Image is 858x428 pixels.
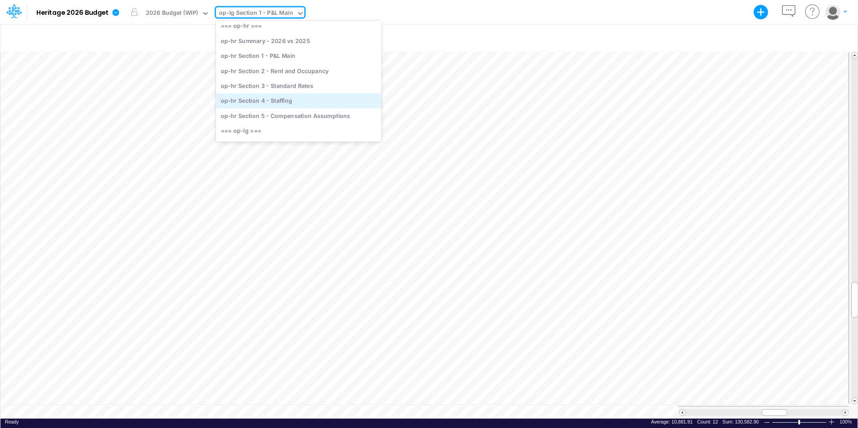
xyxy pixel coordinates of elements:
div: Average of selected cells [651,419,693,425]
span: Ready [5,419,19,424]
div: 2026 Budget (WIP) [146,9,198,19]
div: Zoom [772,419,828,425]
div: op-lg Section 1 - P&L Main [219,9,293,19]
div: Zoom [798,420,800,424]
div: op-lg Summary - 2026 vs 2025 [216,138,381,153]
div: op-hr Section 1 - P&L Main [216,48,381,63]
div: Zoom Out [763,419,770,426]
div: op-hr Section 3 - Standard Rates [216,78,381,93]
span: Count: 12 [697,419,718,424]
div: Zoom level [840,419,853,425]
div: In Ready mode [5,419,19,425]
div: Number of selected cells that contain data [697,419,718,425]
div: op-hr Section 5 - Compensation Assumptions [216,108,381,123]
span: 100% [840,419,853,425]
span: Sum: 130,582.90 [722,419,759,424]
div: Sum of selected cells [722,419,759,425]
div: op-hr Section 2 - Rent and Occupancy [216,63,381,78]
div: op-hr Section 4 - Staffing [216,93,381,108]
div: Zoom In [828,419,835,425]
div: === op-hr === [216,18,381,33]
div: === op-lg === [216,123,381,138]
b: Heritage 2026 Budget [36,9,109,17]
div: op-hr Summary - 2026 vs 2025 [216,33,381,48]
span: Average: 10,881.91 [651,419,693,424]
